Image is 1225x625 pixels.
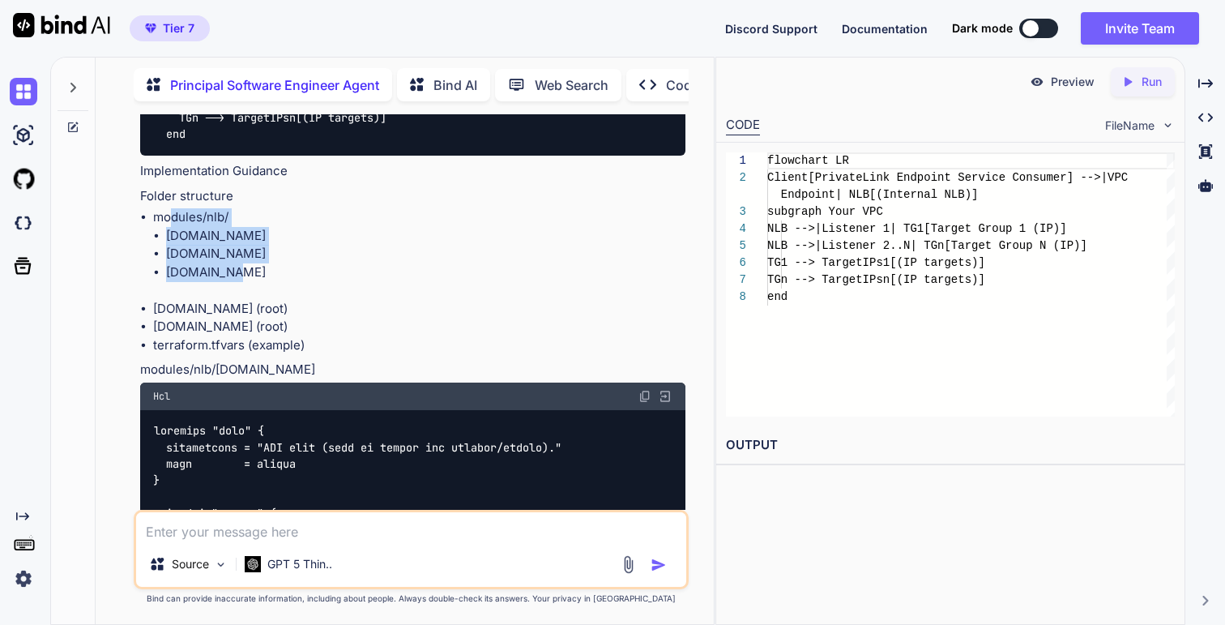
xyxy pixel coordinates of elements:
[130,15,210,41] button: premiumTier 7
[1142,74,1162,90] p: Run
[725,22,817,36] span: Discord Support
[1081,12,1199,45] button: Invite Team
[10,122,37,149] img: ai-studio
[726,272,746,289] div: 7
[166,245,685,263] li: [DOMAIN_NAME]
[842,22,928,36] span: Documentation
[716,426,1184,464] h2: OUTPUT
[166,263,685,282] li: [DOMAIN_NAME]
[767,239,1080,252] span: NLB -->|Listener 2..N| TGn[Target Group N (IP)
[1094,171,1128,184] span: >|VPC
[842,20,928,37] button: Documentation
[638,390,651,403] img: copy
[13,13,110,37] img: Bind AI
[153,208,685,300] li: modules/nlb/
[10,78,37,105] img: chat
[781,188,979,201] span: Endpoint| NLB[(Internal NLB)]
[170,75,379,95] p: Principal Software Engineer Agent
[1030,75,1044,89] img: preview
[726,116,760,135] div: CODE
[767,154,849,167] span: flowchart LR
[726,169,746,186] div: 2
[1051,74,1095,90] p: Preview
[726,238,746,255] div: 5
[214,558,228,571] img: Pick Models
[172,556,209,572] p: Source
[140,187,685,206] p: Folder structure
[619,555,638,574] img: attachment
[767,273,985,286] span: TGn --> TargetIPsn[(IP targets)]
[767,290,787,303] span: end
[145,24,156,33] img: premium
[725,20,817,37] button: Discord Support
[10,165,37,193] img: githubLight
[658,389,672,404] img: Open in Browser
[134,593,688,605] p: Bind can provide inaccurate information, including about people. Always double-check its answers....
[163,20,194,36] span: Tier 7
[726,152,746,169] div: 1
[140,162,685,181] p: Implementation Guidance
[535,75,608,95] p: Web Search
[767,205,883,218] span: subgraph Your VPC
[1161,118,1175,132] img: chevron down
[10,209,37,237] img: darkCloudIdeIcon
[726,203,746,220] div: 3
[245,556,261,571] img: GPT 5 Thinking Low
[153,336,685,355] li: terraform.tfvars (example)
[726,255,746,272] div: 6
[1081,239,1087,252] span: ]
[433,75,477,95] p: Bind AI
[267,556,332,572] p: GPT 5 Thin..
[153,318,685,336] li: [DOMAIN_NAME] (root)
[767,256,985,269] span: TG1 --> TargetIPs1[(IP targets)]
[726,289,746,306] div: 8
[153,300,685,319] li: [DOMAIN_NAME] (root)
[166,227,685,246] li: [DOMAIN_NAME]
[1105,118,1155,134] span: FileName
[767,171,1094,184] span: Client[PrivateLink Endpoint Service Consumer] --
[651,557,667,573] img: icon
[10,565,37,593] img: settings
[153,390,170,403] span: Hcl
[666,75,764,95] p: Code Generator
[767,222,1067,235] span: NLB -->|Listener 1| TG1[Target Group 1 (IP)]
[952,20,1013,36] span: Dark mode
[726,220,746,238] div: 4
[140,361,685,379] p: modules/nlb/[DOMAIN_NAME]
